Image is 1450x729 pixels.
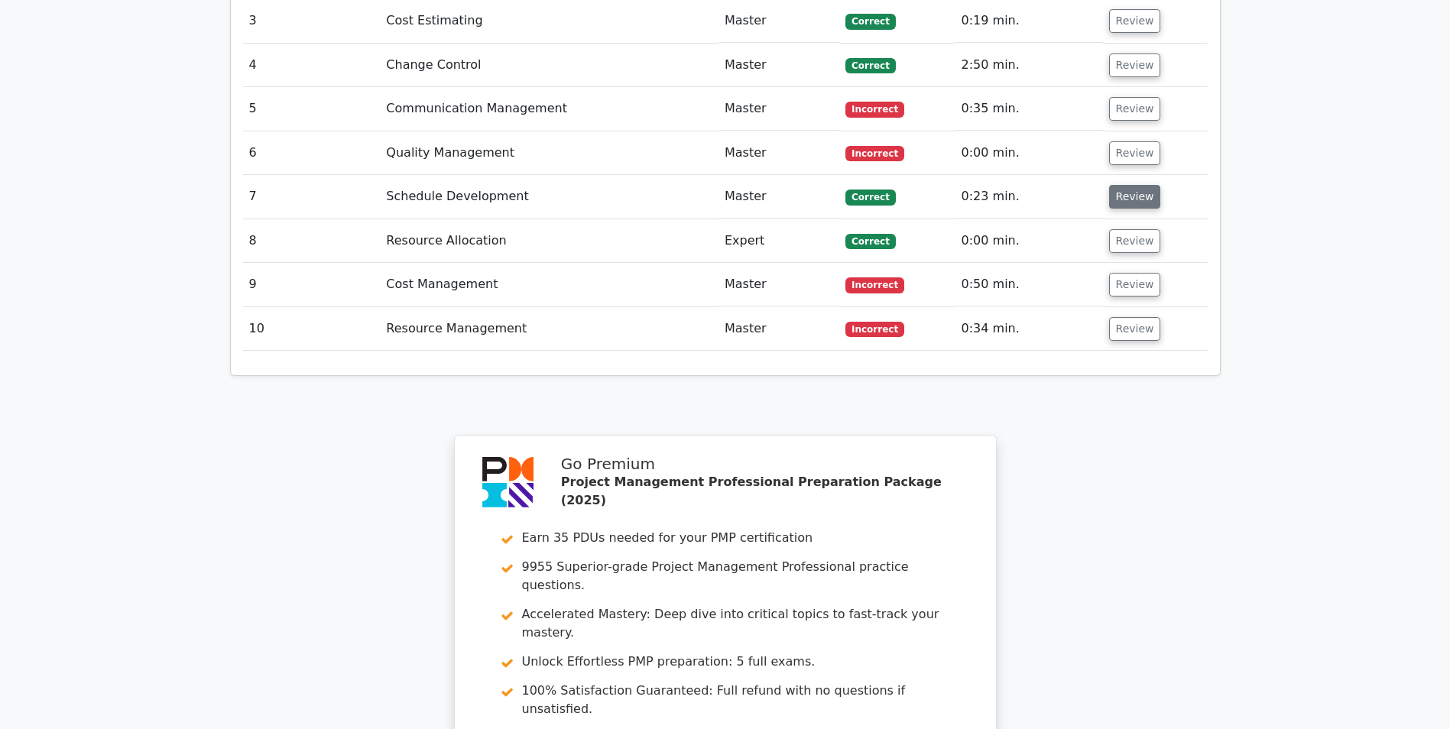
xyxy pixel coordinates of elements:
[243,131,381,175] td: 6
[955,263,1103,306] td: 0:50 min.
[243,263,381,306] td: 9
[955,307,1103,351] td: 0:34 min.
[380,87,719,131] td: Communication Management
[719,307,839,351] td: Master
[955,175,1103,219] td: 0:23 min.
[955,219,1103,263] td: 0:00 min.
[719,263,839,306] td: Master
[955,44,1103,87] td: 2:50 min.
[1109,53,1161,77] button: Review
[243,44,381,87] td: 4
[243,219,381,263] td: 8
[1109,273,1161,296] button: Review
[719,219,839,263] td: Expert
[380,175,719,219] td: Schedule Development
[380,131,719,175] td: Quality Management
[955,131,1103,175] td: 0:00 min.
[719,87,839,131] td: Master
[719,44,839,87] td: Master
[845,234,895,249] span: Correct
[380,219,719,263] td: Resource Allocation
[719,131,839,175] td: Master
[380,263,719,306] td: Cost Management
[243,87,381,131] td: 5
[1109,97,1161,121] button: Review
[845,102,904,117] span: Incorrect
[845,277,904,293] span: Incorrect
[243,175,381,219] td: 7
[845,190,895,205] span: Correct
[380,307,719,351] td: Resource Management
[845,14,895,29] span: Correct
[1109,185,1161,209] button: Review
[845,146,904,161] span: Incorrect
[955,87,1103,131] td: 0:35 min.
[243,307,381,351] td: 10
[845,322,904,337] span: Incorrect
[380,44,719,87] td: Change Control
[719,175,839,219] td: Master
[1109,317,1161,341] button: Review
[845,58,895,73] span: Correct
[1109,141,1161,165] button: Review
[1109,229,1161,253] button: Review
[1109,9,1161,33] button: Review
